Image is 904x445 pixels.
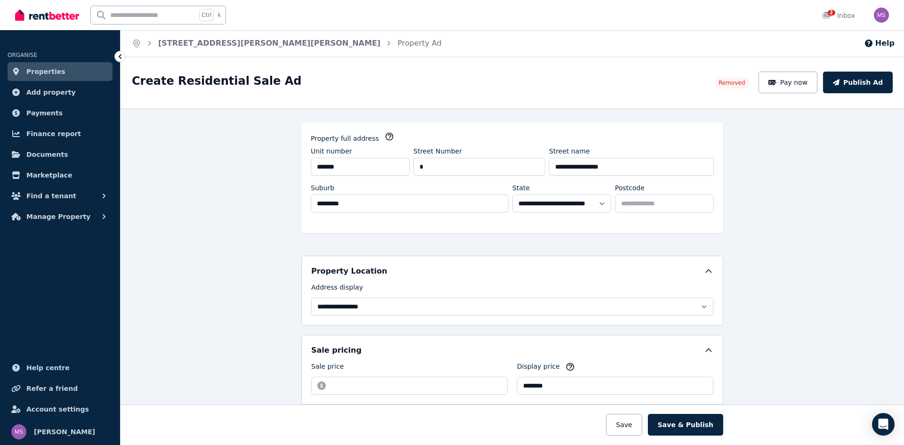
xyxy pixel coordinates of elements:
nav: Breadcrumb [121,30,453,57]
label: Postcode [615,183,645,193]
a: Account settings [8,400,113,419]
span: Properties [26,66,65,77]
label: Unit number [311,146,352,156]
label: State [512,183,530,193]
span: 2 [828,10,835,16]
div: Open Intercom Messenger [872,413,895,436]
a: Help centre [8,358,113,377]
button: Find a tenant [8,186,113,205]
button: Help [864,38,895,49]
a: Add property [8,83,113,102]
h5: Property Location [311,266,387,277]
img: Mohammad Sharif Khan [11,424,26,439]
span: Marketplace [26,170,72,181]
a: Properties [8,62,113,81]
img: Mohammad Sharif Khan [874,8,889,23]
span: Add property [26,87,76,98]
label: Street Number [413,146,462,156]
label: Street name [549,146,590,156]
label: Address display [311,283,363,296]
a: Marketplace [8,166,113,185]
a: Payments [8,104,113,122]
span: Find a tenant [26,190,76,202]
span: Ctrl [199,9,214,21]
span: [PERSON_NAME] [34,426,95,437]
a: Finance report [8,124,113,143]
label: Display price [517,362,560,375]
a: Refer a friend [8,379,113,398]
button: Save & Publish [648,414,723,436]
h5: Sale pricing [311,345,362,356]
span: Payments [26,107,63,119]
button: Publish Ad [823,72,893,93]
span: Documents [26,149,68,160]
button: Pay now [759,72,818,93]
label: Sale price [311,362,344,375]
div: Inbox [822,11,855,20]
a: Property Ad [397,39,442,48]
label: Suburb [311,183,334,193]
span: Help centre [26,362,70,373]
span: Account settings [26,404,89,415]
a: [STREET_ADDRESS][PERSON_NAME][PERSON_NAME] [158,39,380,48]
span: k [218,11,221,19]
button: Save [606,414,642,436]
span: Finance report [26,128,81,139]
span: Manage Property [26,211,90,222]
a: Documents [8,145,113,164]
img: RentBetter [15,8,79,22]
span: ORGANISE [8,52,37,58]
h1: Create Residential Sale Ad [132,73,301,89]
span: Removed [718,79,745,87]
label: Property full address [311,134,379,143]
button: Manage Property [8,207,113,226]
span: Refer a friend [26,383,78,394]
